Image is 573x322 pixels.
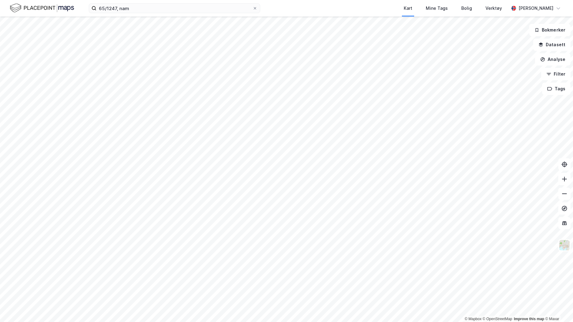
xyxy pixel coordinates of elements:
[514,317,544,321] a: Improve this map
[10,3,74,13] img: logo.f888ab2527a4732fd821a326f86c7f29.svg
[404,5,412,12] div: Kart
[529,24,571,36] button: Bokmerker
[483,317,512,321] a: OpenStreetMap
[541,68,571,80] button: Filter
[533,39,571,51] button: Datasett
[519,5,553,12] div: [PERSON_NAME]
[542,293,573,322] iframe: Chat Widget
[96,4,253,13] input: Søk på adresse, matrikkel, gårdeiere, leietakere eller personer
[465,317,481,321] a: Mapbox
[485,5,502,12] div: Verktøy
[535,53,571,66] button: Analyse
[426,5,448,12] div: Mine Tags
[559,239,570,251] img: Z
[542,293,573,322] div: Kontrollprogram for chat
[461,5,472,12] div: Bolig
[542,83,571,95] button: Tags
